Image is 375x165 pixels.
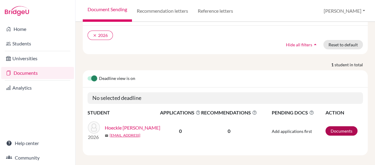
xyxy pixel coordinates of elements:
a: Help center [1,137,74,149]
span: Deadline view is on [99,75,135,82]
a: Students [1,38,74,50]
span: student in total [335,61,368,68]
th: STUDENT [88,109,160,117]
button: [PERSON_NAME] [321,5,368,17]
a: Community [1,152,74,164]
span: mail [105,134,108,137]
strong: 1 [331,61,335,68]
p: 2026 [88,134,100,141]
button: Hide all filtersarrow_drop_up [281,40,323,49]
a: Documents [1,67,74,79]
b: 0 [179,128,182,134]
a: Home [1,23,74,35]
a: Hoeckle [PERSON_NAME] [105,124,160,131]
a: [EMAIL_ADDRESS] [110,133,140,138]
a: Universities [1,52,74,64]
span: APPLICATIONS [160,109,200,116]
th: ACTION [325,109,363,117]
button: Reset to default [323,40,363,49]
p: 0 [201,127,257,135]
button: clear2026 [88,31,113,40]
img: Bridge-U [5,6,29,16]
a: Documents [325,126,357,136]
img: Hoeckle Manzoni, Geronimo [88,121,100,134]
i: clear [93,33,97,38]
span: Add applications first [272,129,312,134]
span: RECOMMENDATIONS [201,109,257,116]
span: Hide all filters [286,42,312,47]
span: PENDING DOCS [272,109,325,116]
i: arrow_drop_up [312,41,318,48]
a: Analytics [1,82,74,94]
h5: No selected deadline [88,92,363,104]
